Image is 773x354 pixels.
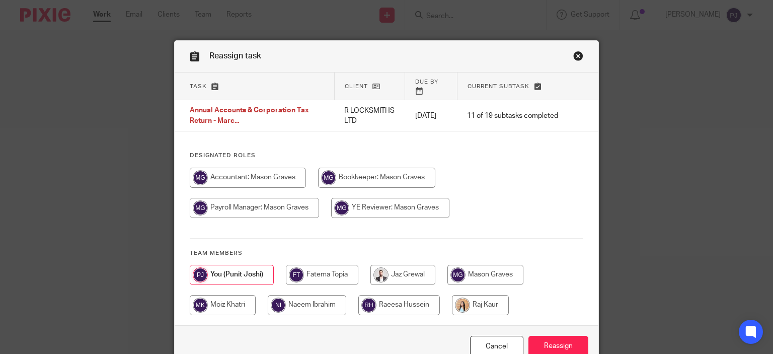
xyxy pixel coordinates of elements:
[209,52,261,60] span: Reassign task
[190,107,309,125] span: Annual Accounts & Corporation Tax Return - Marc...
[415,111,447,121] p: [DATE]
[190,152,584,160] h4: Designated Roles
[468,84,529,89] span: Current subtask
[573,51,583,64] a: Close this dialog window
[415,79,438,85] span: Due by
[190,249,584,257] h4: Team members
[345,84,368,89] span: Client
[190,84,207,89] span: Task
[457,100,568,131] td: 11 of 19 subtasks completed
[344,106,395,126] p: R LOCKSMITHS LTD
